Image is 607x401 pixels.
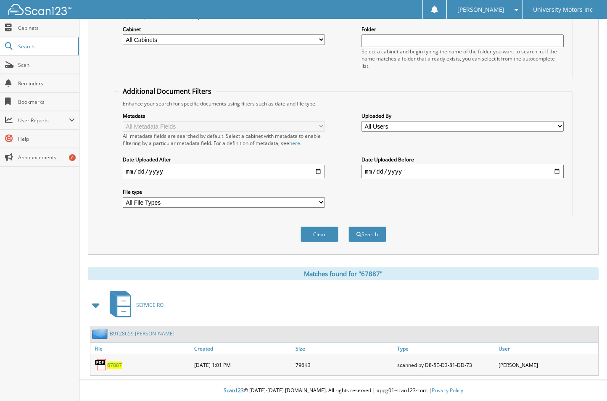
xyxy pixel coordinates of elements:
[8,4,71,15] img: scan123-logo-white.svg
[18,80,75,87] span: Reminders
[107,361,122,369] a: 67887
[192,356,294,373] div: [DATE] 1:01 PM
[119,100,568,107] div: Enhance your search for specific documents using filters such as date and file type.
[18,24,75,32] span: Cabinets
[18,61,75,69] span: Scan
[496,356,598,373] div: [PERSON_NAME]
[123,156,325,163] label: Date Uploaded After
[123,132,325,147] div: All metadata fields are searched by default. Select a cabinet with metadata to enable filtering b...
[119,87,216,96] legend: Additional Document Filters
[18,154,75,161] span: Announcements
[18,117,69,124] span: User Reports
[224,387,244,394] span: Scan123
[362,165,564,178] input: end
[18,43,74,50] span: Search
[293,343,395,354] a: Size
[90,343,192,354] a: File
[192,343,294,354] a: Created
[395,343,497,354] a: Type
[348,227,386,242] button: Search
[289,140,300,147] a: here
[136,301,164,309] span: SERVICE RO
[105,288,164,322] a: SERVICE RO
[123,112,325,119] label: Metadata
[69,154,76,161] div: 6
[18,98,75,106] span: Bookmarks
[92,328,110,339] img: folder2.png
[432,387,463,394] a: Privacy Policy
[79,380,607,401] div: © [DATE]-[DATE] [DOMAIN_NAME]. All rights reserved | appg01-scan123-com |
[95,359,107,371] img: PDF.png
[301,227,338,242] button: Clear
[457,7,504,12] span: [PERSON_NAME]
[565,361,607,401] iframe: Chat Widget
[533,7,593,12] span: University Motors Inc
[496,343,598,354] a: User
[123,188,325,195] label: File type
[293,356,395,373] div: 796KB
[362,112,564,119] label: Uploaded By
[18,135,75,142] span: Help
[88,267,599,280] div: Matches found for "67887"
[123,165,325,178] input: start
[362,26,564,33] label: Folder
[362,156,564,163] label: Date Uploaded Before
[395,356,497,373] div: scanned by D8-5E-D3-81-DD-73
[110,330,174,337] a: B9128659 [PERSON_NAME]
[362,48,564,69] div: Select a cabinet and begin typing the name of the folder you want to search in. If the name match...
[123,26,325,33] label: Cabinet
